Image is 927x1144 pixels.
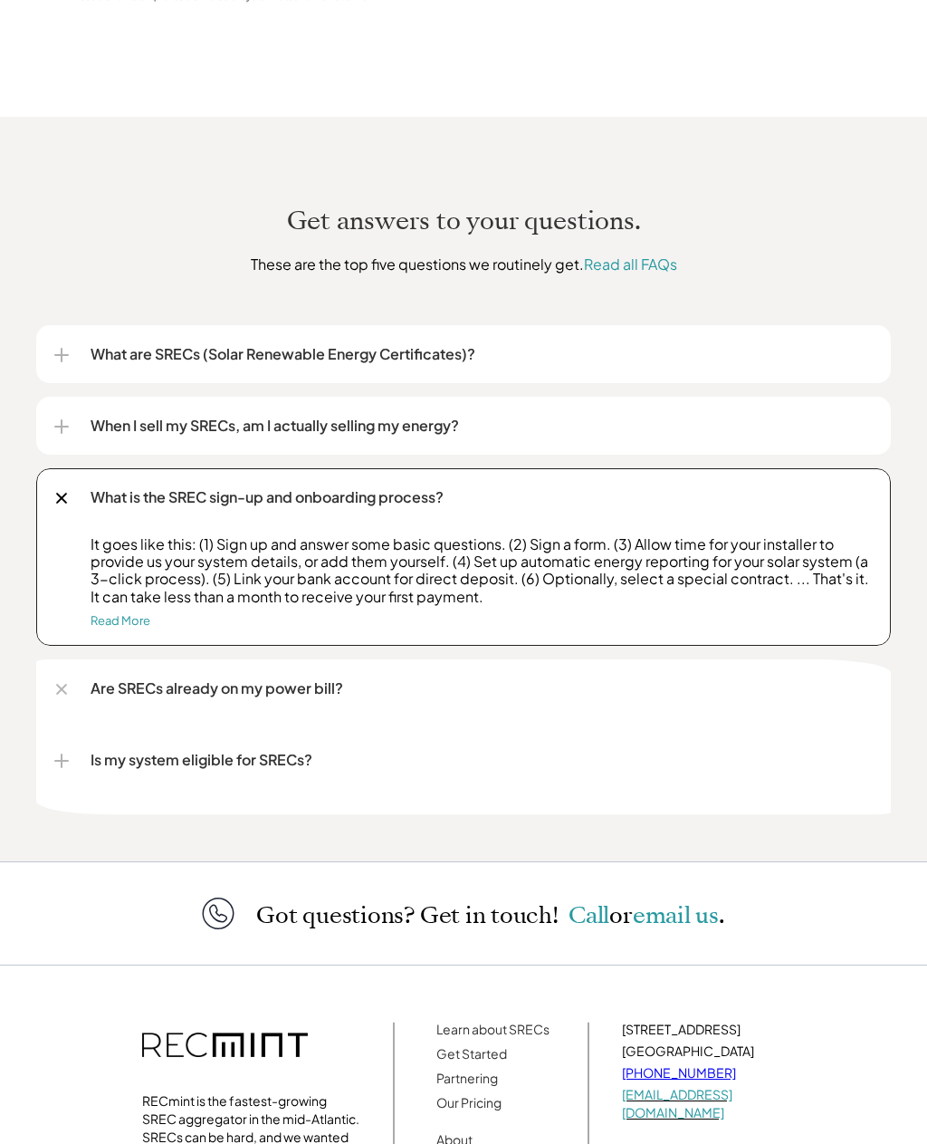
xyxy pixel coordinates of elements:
[436,1094,502,1110] a: Our Pricing
[91,415,873,437] p: When I sell my SRECs, am I actually selling my energy?
[609,899,633,931] span: or
[584,255,677,274] a: Read all FAQs
[91,486,873,508] p: What is the SREC sign-up and onboarding process?
[569,899,609,931] a: Call
[622,1042,786,1060] p: [GEOGRAPHIC_DATA]
[436,1045,507,1062] a: Get Started
[436,1021,550,1037] a: Learn about SRECs
[91,535,873,605] p: It goes like this: (1) Sign up and answer some basic questions. (2) Sign a form. (3) Allow time f...
[256,903,724,928] p: Got questions? Get in touch!
[91,343,873,365] p: What are SRECs (Solar Renewable Energy Certificates)?
[633,899,719,931] a: email us
[719,899,725,931] span: .
[91,613,150,628] a: Read More
[91,749,873,771] p: Is my system eligible for SRECs?
[622,1064,736,1081] a: [PHONE_NUMBER]
[91,678,873,699] p: Are SRECs already on my power bill?
[622,1020,786,1038] p: [STREET_ADDRESS]
[436,1070,498,1086] a: Partnering
[36,204,891,238] h2: Get answers to your questions.
[186,253,741,275] p: These are the top five questions we routinely get.
[622,1086,732,1120] a: [EMAIL_ADDRESS][DOMAIN_NAME]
